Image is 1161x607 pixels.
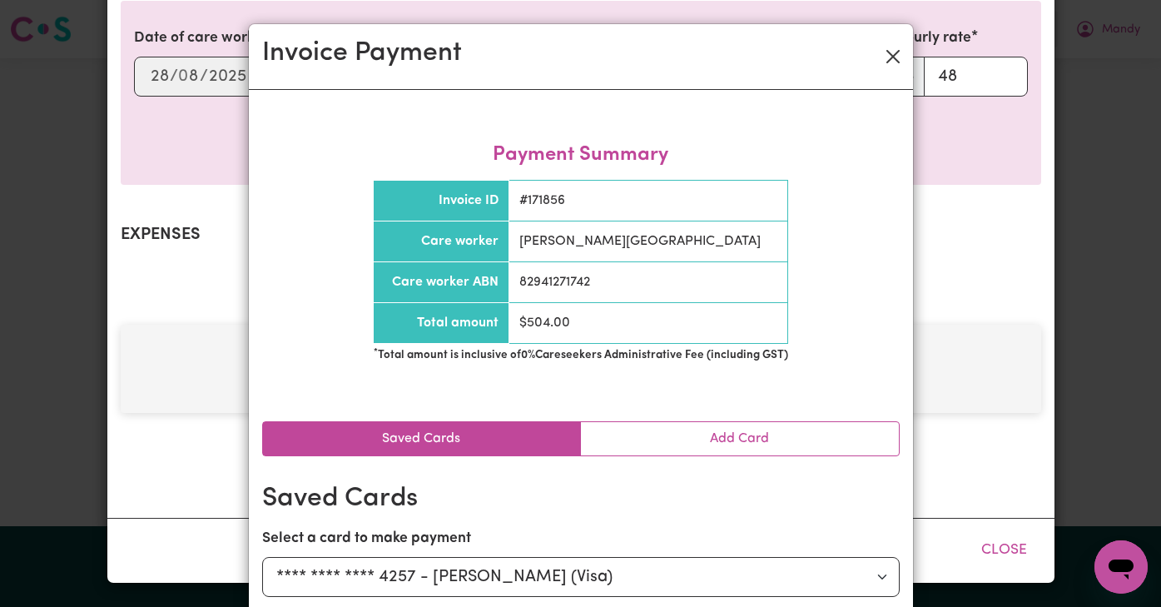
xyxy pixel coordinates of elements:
h2: Invoice Payment [262,37,462,69]
caption: Payment Summary [373,130,788,180]
button: Close [880,43,906,70]
label: Select a card to make payment [262,528,471,550]
a: Saved Cards [263,422,581,455]
td: # 171856 [509,181,787,221]
a: Add Card [581,422,899,455]
th: Invoice ID [374,181,509,221]
td: Total amount is inclusive of 0 % Careseekers Administrative Fee (including GST) [374,344,788,368]
td: $ 504.00 [509,303,787,344]
td: 82941271742 [509,262,787,303]
th: Care worker [374,221,509,262]
th: Total amount [374,303,509,344]
h2: Saved Cards [262,483,900,515]
td: [PERSON_NAME][GEOGRAPHIC_DATA] [509,221,787,262]
iframe: Button to launch messaging window [1094,540,1148,594]
th: Care worker ABN [374,262,509,303]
